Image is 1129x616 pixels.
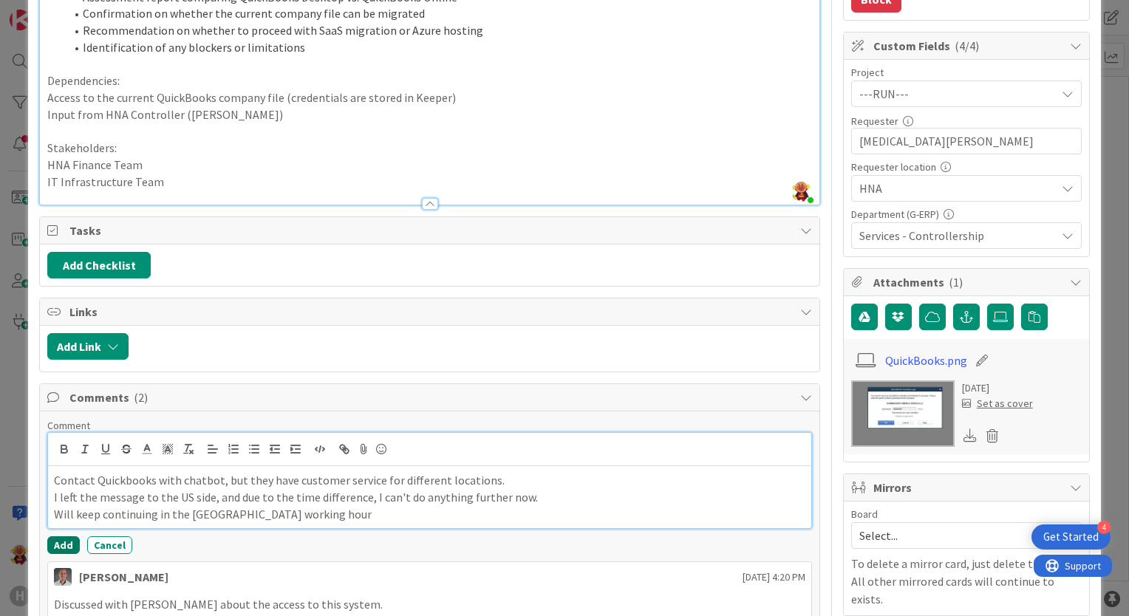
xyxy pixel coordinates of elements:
div: Open Get Started checklist, remaining modules: 4 [1031,524,1111,550]
p: Stakeholders: [47,140,812,157]
div: 4 [1097,521,1111,534]
span: Custom Fields [873,37,1063,55]
div: [PERSON_NAME] [79,568,168,586]
span: HNA [859,178,1048,199]
span: Board [851,509,878,519]
button: Add [47,536,80,554]
li: Identification of any blockers or limitations [65,39,812,56]
button: Add Link [47,333,129,360]
p: IT Infrastructure Team [47,174,812,191]
span: ---RUN--- [859,83,1048,104]
span: Comments [69,389,793,406]
span: Tasks [69,222,793,239]
span: Attachments [873,273,1063,291]
img: SAjJrXCT9zbTgDSqPFyylOSmh4uAwOJI.jpg [791,181,812,202]
span: Select... [859,525,1048,546]
span: ( 4/4 ) [955,38,979,53]
span: Mirrors [873,479,1063,496]
div: Project [851,67,1082,78]
p: Access to the current QuickBooks company file (credentials are stored in Keeper) [47,89,812,106]
p: Dependencies: [47,72,812,89]
div: Department (G-ERP) [851,209,1082,219]
div: Requester location [851,162,1082,172]
div: Set as cover [962,396,1033,411]
label: Requester [851,114,898,128]
p: Will keep continuing in the [GEOGRAPHIC_DATA] working hour [54,506,805,523]
span: Links [69,303,793,321]
span: ( 2 ) [134,390,148,405]
span: [DATE] 4:20 PM [743,569,805,585]
div: Get Started [1043,530,1099,544]
span: ( 1 ) [949,275,963,290]
button: Cancel [87,536,132,554]
span: Support [31,2,67,20]
div: Download [962,426,978,445]
span: Services - Controllership [859,227,1056,244]
div: [DATE] [962,380,1033,396]
p: Contact Quickbooks with chatbot, but they have customer service for different locations. [54,472,805,489]
img: PS [54,568,72,586]
li: Recommendation on whether to proceed with SaaS migration or Azure hosting [65,22,812,39]
span: Comment [47,419,90,432]
p: I left the message to the US side, and due to the time difference, I can't do anything further now. [54,489,805,506]
p: Discussed with [PERSON_NAME] about the access to this system. [54,596,805,613]
p: HNA Finance Team [47,157,812,174]
p: To delete a mirror card, just delete the card. All other mirrored cards will continue to exists. [851,555,1082,608]
li: Confirmation on whether the current company file can be migrated [65,5,812,22]
a: QuickBooks.png [885,352,967,369]
p: Input from HNA Controller ([PERSON_NAME]) [47,106,812,123]
button: Add Checklist [47,252,151,278]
